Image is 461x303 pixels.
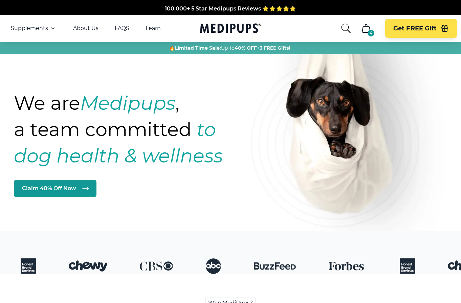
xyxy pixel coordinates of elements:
span: Supplements [11,25,48,32]
button: Get FREE Gift [385,19,457,38]
a: About Us [73,25,98,32]
span: 🔥 Up To + [169,45,290,51]
button: cart [358,20,374,36]
a: Learn [146,25,161,32]
button: Supplements [11,24,57,32]
span: 100,000+ 5 Star Medipups Reviews ⭐️⭐️⭐️⭐️⭐️ [165,5,296,11]
button: search [341,23,351,34]
h1: We are , a team committed [14,90,262,169]
a: Medipups [200,22,261,36]
span: Made In The [GEOGRAPHIC_DATA] from domestic & globally sourced ingredients [118,13,343,19]
img: Natural dog supplements for joint and coat health [251,9,454,257]
a: FAQS [115,25,129,32]
span: Get FREE Gift [393,25,437,32]
a: Claim 40% Off Now [14,180,96,197]
strong: Medipups [80,92,175,115]
div: 4 [368,30,374,36]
